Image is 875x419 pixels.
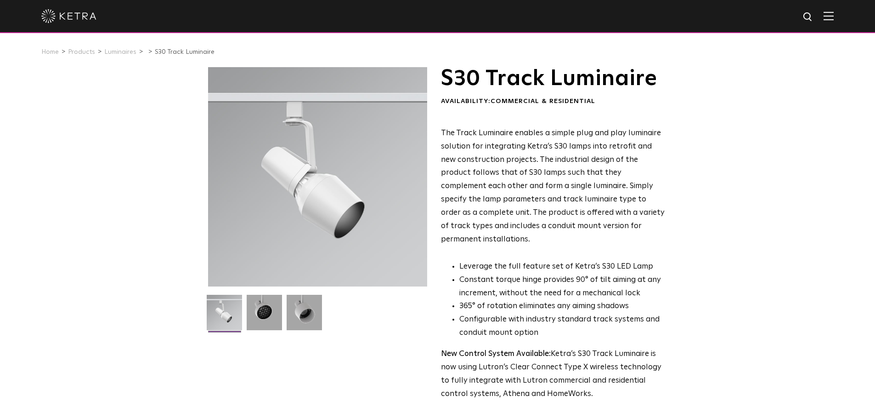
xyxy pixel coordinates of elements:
img: search icon [802,11,814,23]
p: Ketra’s S30 Track Luminaire is now using Lutron’s Clear Connect Type X wireless technology to ful... [441,348,665,401]
img: 3b1b0dc7630e9da69e6b [247,295,282,337]
span: Commercial & Residential [491,98,595,104]
h1: S30 Track Luminaire [441,67,665,90]
li: Leverage the full feature set of Ketra’s S30 LED Lamp [459,260,665,274]
img: ketra-logo-2019-white [41,9,96,23]
div: Availability: [441,97,665,106]
li: 365° of rotation eliminates any aiming shadows [459,300,665,313]
li: Configurable with industry standard track systems and conduit mount option [459,313,665,340]
img: S30-Track-Luminaire-2021-Web-Square [207,295,242,337]
img: 9e3d97bd0cf938513d6e [287,295,322,337]
a: Luminaires [104,49,136,55]
strong: New Control System Available: [441,350,551,358]
li: Constant torque hinge provides 90° of tilt aiming at any increment, without the need for a mechan... [459,274,665,300]
a: Products [68,49,95,55]
a: S30 Track Luminaire [155,49,215,55]
span: The Track Luminaire enables a simple plug and play luminaire solution for integrating Ketra’s S30... [441,129,665,243]
a: Home [41,49,59,55]
img: Hamburger%20Nav.svg [824,11,834,20]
